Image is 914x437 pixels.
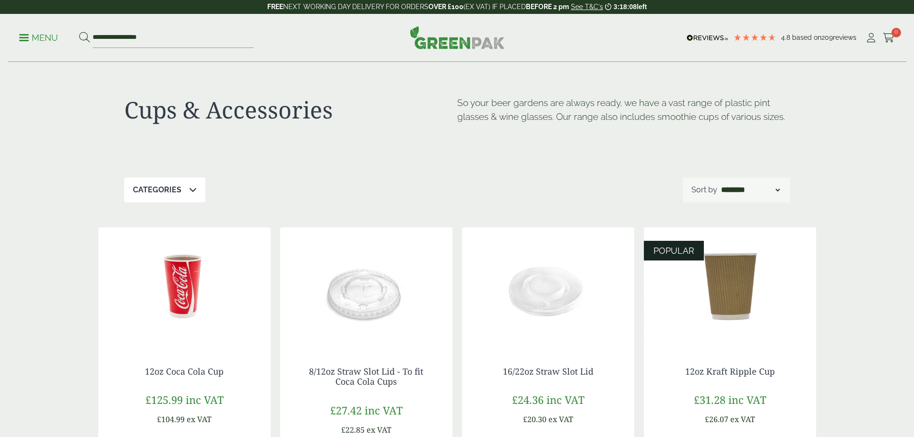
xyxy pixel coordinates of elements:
span: left [637,3,647,11]
select: Shop order [719,184,782,196]
span: ex VAT [367,425,392,435]
span: inc VAT [365,403,403,417]
p: Sort by [691,184,717,196]
span: reviews [833,34,856,41]
span: 0 [891,28,901,37]
span: £22.85 [341,425,365,435]
a: 12oz Kraft Ripple Cup [685,366,775,377]
span: ex VAT [730,414,755,425]
a: 8/12oz Straw Slot Lid - To fit Coca Cola Cups [309,366,423,388]
span: inc VAT [728,392,766,407]
span: £24.36 [512,392,544,407]
span: Based on [792,34,821,41]
span: £26.07 [705,414,728,425]
img: REVIEWS.io [687,35,728,41]
span: £27.42 [330,403,362,417]
strong: OVER £100 [428,3,463,11]
span: inc VAT [186,392,224,407]
span: inc VAT [546,392,584,407]
a: Menu [19,32,58,42]
p: Menu [19,32,58,44]
span: £104.99 [157,414,185,425]
img: 12oz straw slot coke cup lid [280,227,452,347]
a: 16/22oz Straw Slot Lid [503,366,594,377]
img: 12oz Coca Cola Cup with coke [98,227,271,347]
img: 16/22oz Straw Slot Coke Cup lid [462,227,634,347]
span: 4.8 [781,34,792,41]
span: POPULAR [653,246,694,256]
span: ex VAT [548,414,573,425]
a: See T&C's [571,3,603,11]
span: £31.28 [694,392,725,407]
span: 3:18:08 [614,3,637,11]
i: My Account [865,33,877,43]
strong: BEFORE 2 pm [526,3,569,11]
img: 12oz Kraft Ripple Cup-0 [644,227,816,347]
strong: FREE [267,3,283,11]
span: £125.99 [145,392,183,407]
div: 4.78 Stars [733,33,776,42]
span: ex VAT [187,414,212,425]
h1: Cups & Accessories [124,96,457,124]
a: 12oz Coca Cola Cup [145,366,224,377]
p: So your beer gardens are always ready, we have a vast range of plastic pint glasses & wine glasse... [457,96,790,124]
i: Cart [883,33,895,43]
p: Categories [133,184,181,196]
a: 0 [883,31,895,45]
span: £20.30 [523,414,546,425]
img: GreenPak Supplies [410,26,505,49]
span: 209 [821,34,833,41]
